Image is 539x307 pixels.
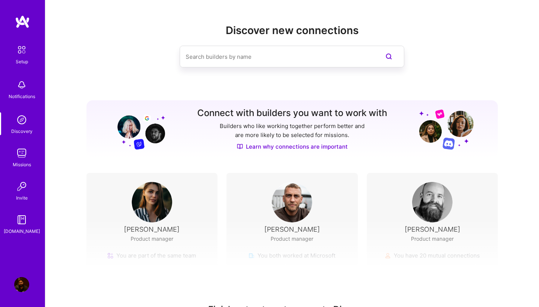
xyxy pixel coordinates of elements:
[14,212,29,227] img: guide book
[12,277,31,292] a: User Avatar
[237,143,348,151] a: Learn why connections are important
[412,182,453,222] img: User Avatar
[14,179,29,194] img: Invite
[132,182,172,222] img: User Avatar
[86,24,498,37] h2: Discover new connections
[13,161,31,168] div: Missions
[16,58,28,66] div: Setup
[15,15,30,28] img: logo
[11,127,33,135] div: Discovery
[111,109,165,150] img: Grow your network
[14,277,29,292] img: User Avatar
[14,42,30,58] img: setup
[9,92,35,100] div: Notifications
[14,77,29,92] img: bell
[218,122,366,140] p: Builders who like working together perform better and are more likely to be selected for missions.
[4,227,40,235] div: [DOMAIN_NAME]
[186,47,368,66] input: Search builders by name
[14,146,29,161] img: teamwork
[237,143,243,150] img: Discover
[272,182,312,222] img: User Avatar
[384,52,393,61] i: icon SearchPurple
[197,108,387,119] h3: Connect with builders you want to work with
[14,112,29,127] img: discovery
[419,109,473,150] img: Grow your network
[16,194,28,202] div: Invite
